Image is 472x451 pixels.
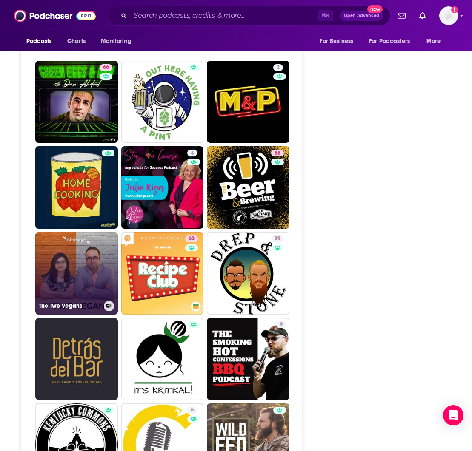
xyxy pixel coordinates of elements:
button: open menu [363,33,422,49]
a: 4 [121,146,204,229]
a: 6 [187,407,197,414]
button: open menu [20,33,63,49]
span: 4 [191,149,194,158]
button: Open AdvancedNew [340,11,383,21]
span: For Business [320,35,353,47]
span: 66 [275,149,280,158]
span: 66 [103,63,109,72]
button: open menu [95,33,142,49]
button: open menu [421,33,452,49]
a: 29 [207,232,289,315]
a: 2 [273,64,283,71]
span: Charts [67,35,86,47]
img: Podchaser - Follow, Share and Rate Podcasts [14,8,96,24]
a: 66 [35,61,118,143]
a: Show notifications dropdown [416,9,429,23]
a: 9 [276,321,286,328]
div: Open Intercom Messenger [443,405,463,425]
a: 66 [100,64,112,71]
a: Show notifications dropdown [395,9,409,23]
svg: Add a profile image [451,6,458,13]
span: Monitoring [101,35,131,47]
span: Open Advanced [344,14,379,18]
img: User Profile [439,6,458,25]
span: Logged in as CookbookCarrie [439,6,458,25]
div: Search podcasts, credits, & more... [107,6,390,26]
span: For Podcasters [369,35,410,47]
a: The Two Vegans [35,232,118,315]
a: 2 [207,61,289,143]
span: 6 [191,406,194,414]
a: 66 [207,146,289,229]
a: 29 [271,235,284,242]
h3: The Two Vegans [39,302,100,309]
a: 63 [185,235,198,242]
a: 63 [121,232,204,315]
input: Search podcasts, credits, & more... [130,9,318,23]
button: Show profile menu [439,6,458,25]
span: 2 [277,63,280,72]
span: 29 [275,235,280,243]
a: 4 [187,150,197,156]
button: open menu [314,33,364,49]
span: 63 [189,235,195,243]
span: New [367,5,383,13]
a: 66 [271,150,284,156]
a: Charts [62,33,91,49]
span: 9 [280,321,283,329]
span: More [426,35,441,47]
a: 9 [207,318,289,400]
span: Podcasts [26,35,51,47]
span: ⌘ K [318,10,333,21]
